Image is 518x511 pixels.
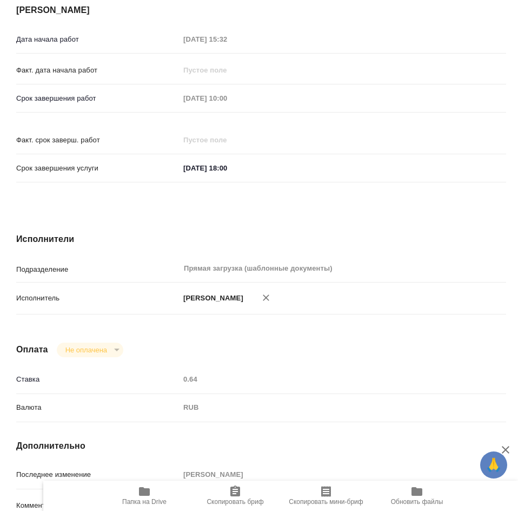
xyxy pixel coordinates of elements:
[480,451,507,479] button: 🙏
[16,34,180,45] p: Дата начала работ
[16,500,180,511] p: Комментарий к работе
[190,481,281,511] button: Скопировать бриф
[16,65,180,76] p: Факт. дата начала работ
[180,160,274,176] input: ✎ Введи что-нибудь
[207,498,263,506] span: Скопировать бриф
[16,264,180,275] p: Подразделение
[254,286,278,310] button: Удалить исполнителя
[180,31,274,47] input: Пустое поле
[16,233,506,246] h4: Исполнители
[371,481,462,511] button: Обновить файлы
[16,4,506,17] h4: [PERSON_NAME]
[180,132,274,148] input: Пустое поле
[180,371,506,387] input: Пустое поле
[16,93,180,104] p: Срок завершения работ
[180,467,506,482] input: Пустое поле
[391,498,443,506] span: Обновить файлы
[16,402,180,413] p: Валюта
[16,293,180,304] p: Исполнитель
[122,498,167,506] span: Папка на Drive
[281,481,371,511] button: Скопировать мини-бриф
[57,343,123,357] div: Не оплачена
[16,469,180,480] p: Последнее изменение
[99,481,190,511] button: Папка на Drive
[484,454,503,476] span: 🙏
[16,343,48,356] h4: Оплата
[16,135,180,146] p: Факт. срок заверш. работ
[180,90,274,106] input: Пустое поле
[16,440,506,453] h4: Дополнительно
[62,345,110,355] button: Не оплачена
[16,374,180,385] p: Ставка
[180,293,243,304] p: [PERSON_NAME]
[180,62,274,78] input: Пустое поле
[289,498,363,506] span: Скопировать мини-бриф
[180,398,506,417] div: RUB
[16,163,180,174] p: Срок завершения услуги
